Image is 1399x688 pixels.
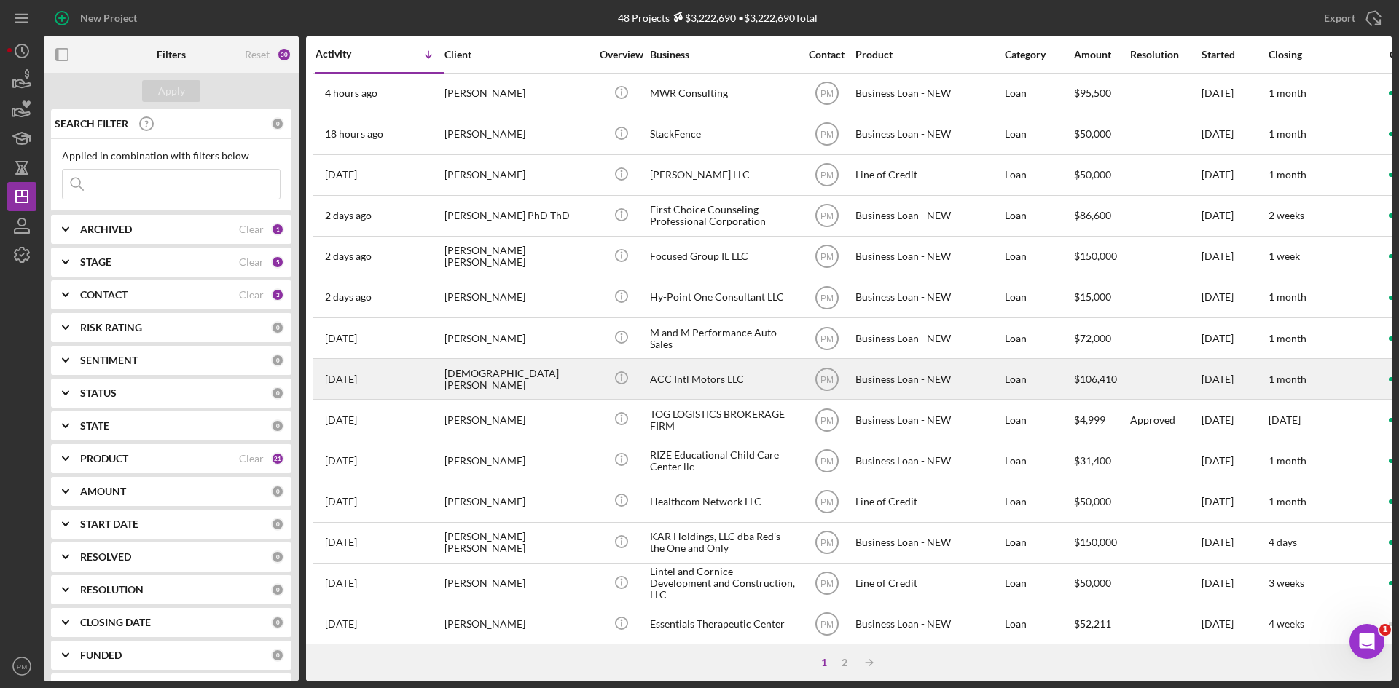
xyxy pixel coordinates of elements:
[444,49,590,60] div: Client
[239,289,264,301] div: Clear
[650,197,796,235] div: First Choice Counseling Professional Corporation
[855,74,1001,113] div: Business Loan - NEW
[325,128,383,140] time: 2025-10-08 21:23
[1005,441,1073,480] div: Loan
[325,373,357,385] time: 2025-10-03 15:45
[1202,49,1267,60] div: Started
[820,374,834,384] text: PM
[1074,209,1111,221] span: $86,600
[239,224,264,235] div: Clear
[820,415,834,425] text: PM
[1074,577,1111,589] span: $50,000
[1202,156,1267,194] div: [DATE]
[1202,197,1267,235] div: [DATE]
[618,12,818,24] div: 48 Projects • $3,222,690 Total
[1074,87,1111,99] span: $95,500
[44,4,152,33] button: New Project
[271,518,284,531] div: 0
[271,649,284,662] div: 0
[1005,605,1073,644] div: Loan
[271,616,284,629] div: 0
[855,564,1001,603] div: Line of Credit
[820,620,834,630] text: PM
[80,224,132,235] b: ARCHIVED
[1074,49,1129,60] div: Amount
[444,278,590,317] div: [PERSON_NAME]
[855,49,1001,60] div: Product
[1074,536,1117,548] span: $150,000
[820,89,834,99] text: PM
[1130,414,1175,426] div: Approved
[820,579,834,589] text: PM
[820,333,834,344] text: PM
[1074,250,1117,262] span: $150,000
[271,550,284,564] div: 0
[820,456,834,466] text: PM
[820,538,834,548] text: PM
[650,400,796,439] div: TOG LOGISTICS BROKERAGE FIRM
[855,605,1001,644] div: Business Loan - NEW
[1202,237,1267,276] div: [DATE]
[1005,564,1073,603] div: Loan
[17,663,27,671] text: PM
[444,360,590,398] div: [DEMOGRAPHIC_DATA][PERSON_NAME]
[325,618,357,630] time: 2025-09-19 21:28
[80,649,122,661] b: FUNDED
[670,12,736,24] div: $3,222,690
[650,115,796,154] div: StackFence
[814,657,834,668] div: 1
[820,211,834,221] text: PM
[157,49,186,60] b: Filters
[1005,400,1073,439] div: Loan
[820,130,834,140] text: PM
[1005,115,1073,154] div: Loan
[1269,454,1306,467] time: 1 month
[650,237,796,276] div: Focused Group IL LLC
[142,80,200,102] button: Apply
[650,49,796,60] div: Business
[1202,360,1267,398] div: [DATE]
[1005,237,1073,276] div: Loan
[799,49,854,60] div: Contact
[80,355,138,366] b: SENTIMENT
[1269,495,1306,507] time: 1 month
[325,414,357,426] time: 2025-09-30 16:04
[271,387,284,400] div: 0
[1074,617,1111,630] span: $52,211
[325,250,372,262] time: 2025-10-07 17:45
[277,47,291,62] div: 30
[245,49,270,60] div: Reset
[80,4,137,33] div: New Project
[239,453,264,464] div: Clear
[80,453,128,464] b: PRODUCT
[650,74,796,113] div: MWR Consulting
[325,496,357,507] time: 2025-09-23 21:36
[855,156,1001,194] div: Line of Credit
[1269,617,1304,630] time: 4 weeks
[855,523,1001,562] div: Business Loan - NEW
[444,482,590,521] div: [PERSON_NAME]
[1269,87,1306,99] time: 1 month
[80,617,151,628] b: CLOSING DATE
[650,441,796,480] div: RIZE Educational Child Care Center llc
[1379,624,1391,636] span: 1
[1269,127,1306,140] time: 1 month
[444,74,590,113] div: [PERSON_NAME]
[80,420,109,432] b: STATE
[1005,360,1073,398] div: Loan
[650,278,796,317] div: Hy-Point One Consultant LLC
[1202,605,1267,644] div: [DATE]
[271,288,284,301] div: 3
[1202,441,1267,480] div: [DATE]
[271,452,284,465] div: 21
[80,551,131,563] b: RESOLVED
[80,322,142,333] b: RISK RATING
[80,256,111,268] b: STAGE
[325,333,357,344] time: 2025-10-06 00:26
[855,441,1001,480] div: Business Loan - NEW
[239,256,264,268] div: Clear
[855,319,1001,357] div: Business Loan - NEW
[1269,373,1306,385] time: 1 month
[650,319,796,357] div: M and M Performance Auto Sales
[1309,4,1392,33] button: Export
